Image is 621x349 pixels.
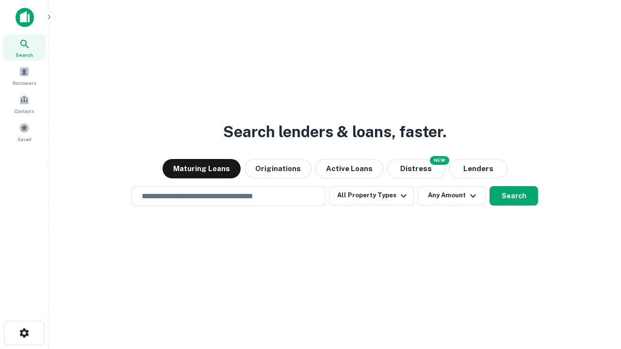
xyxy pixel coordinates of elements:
span: Saved [17,135,32,143]
iframe: Chat Widget [572,271,621,318]
span: Search [16,51,33,59]
h3: Search lenders & loans, faster. [223,120,446,143]
a: Borrowers [3,63,46,89]
span: Borrowers [13,79,36,87]
button: Originations [245,159,311,178]
a: Search [3,34,46,61]
button: Maturing Loans [163,159,241,178]
span: Contacts [15,107,34,115]
button: Search [490,186,538,206]
button: Lenders [449,159,507,178]
button: Search distressed loans with lien and other non-mortgage details. [387,159,445,178]
img: capitalize-icon.png [16,8,34,27]
button: Any Amount [418,186,486,206]
div: NEW [430,156,449,165]
button: Active Loans [315,159,383,178]
a: Contacts [3,91,46,117]
button: All Property Types [329,186,414,206]
a: Saved [3,119,46,145]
